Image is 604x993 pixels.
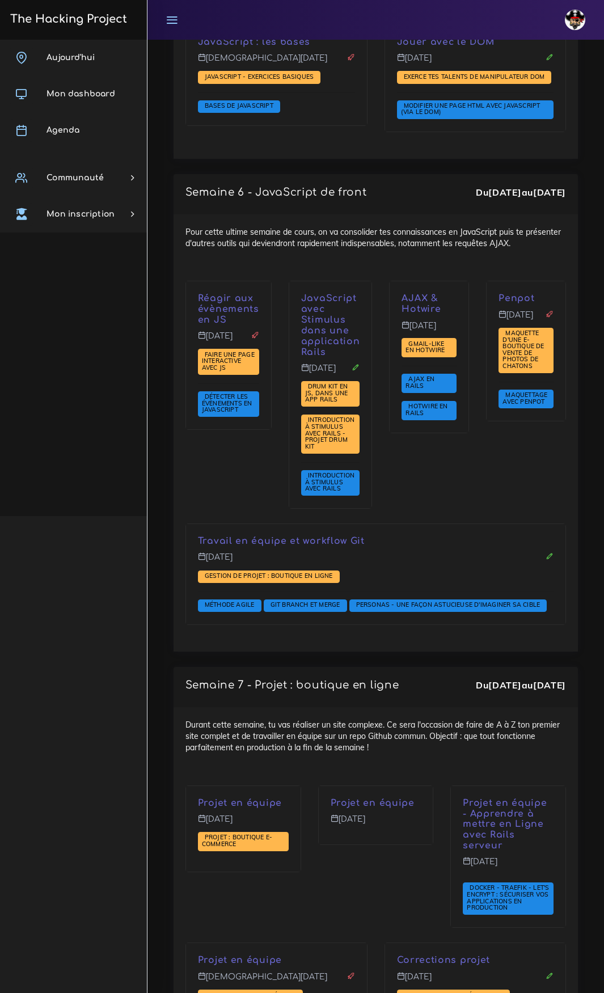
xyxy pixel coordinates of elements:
[305,382,348,403] span: Drum kit en JS, dans une app Rails
[533,187,566,198] strong: [DATE]
[202,350,255,371] span: Faire une page interactive avec JS
[476,186,566,199] div: Du au
[198,798,289,809] p: Projet en équipe
[198,37,355,48] p: JavaScript : les bases
[502,329,544,370] span: Maquette d'une e-boutique de vente de photos de chatons
[402,293,457,315] p: AJAX & Hotwire
[185,186,367,198] p: Semaine 6 - JavaScript de front
[397,37,554,48] p: Jouer avec le DOM
[47,210,115,218] span: Mon inscription
[198,955,355,966] p: Projet en équipe
[502,391,547,405] span: Maquettage avec Penpot
[202,572,336,580] span: Gestion de projet : boutique en ligne
[202,392,252,413] span: Détecter les évènements en JavaScript
[268,601,343,609] span: Git branch et merge
[560,3,594,36] a: avatar
[198,536,554,547] p: Travail en équipe et workflow Git
[185,679,399,691] p: Semaine 7 - Projet : boutique en ligne
[47,90,115,98] span: Mon dashboard
[331,814,421,833] p: [DATE]
[305,471,355,492] span: Introduction à Stimulus avec Rails
[397,955,554,966] p: Corrections projet
[402,321,457,339] p: [DATE]
[47,126,79,134] span: Agenda
[301,293,360,357] p: JavaScript avec Stimulus dans une application Rails
[533,679,566,691] strong: [DATE]
[331,798,421,809] p: Projet en équipe
[198,972,355,990] p: [DEMOGRAPHIC_DATA][DATE]
[47,174,104,182] span: Communauté
[463,857,554,875] p: [DATE]
[499,310,554,328] p: [DATE]
[488,679,521,691] strong: [DATE]
[467,884,549,911] span: Docker - Traefik - Let's Encrypt : sécuriser vos applications en production
[202,73,317,81] span: JavaScript - Exercices basiques
[198,53,355,71] p: [DEMOGRAPHIC_DATA][DATE]
[353,601,543,609] span: Personas - une façon astucieuse d'imaginer sa cible
[397,972,554,990] p: [DATE]
[476,679,566,692] div: Du au
[406,340,447,354] span: Gmail-like en Hotwire
[401,73,548,81] span: Exerce tes talents de manipulateur DOM
[47,53,95,62] span: Aujourd'hui
[463,798,554,851] p: Projet en équipe - Apprendre à mettre en Ligne avec Rails serveur
[565,10,585,30] img: avatar
[7,13,127,26] h3: The Hacking Project
[406,402,447,417] span: Hotwire en Rails
[202,102,276,109] span: Bases de JavaScript
[406,375,434,390] span: AJAX en Rails
[198,552,554,571] p: [DATE]
[174,214,578,652] div: Pour cette ultime semaine de cours, on va consolider tes connaissances en JavaScript puis te prés...
[202,601,257,609] span: Méthode Agile
[198,293,259,325] p: Réagir aux évènements en JS
[305,416,355,450] span: Introduction à Stimulus avec Rails - Projet Drum Kit
[488,187,521,198] strong: [DATE]
[397,53,554,71] p: [DATE]
[198,331,259,349] p: [DATE]
[401,102,540,116] span: Modifier une page HTML avec JavaScript (via le DOM)
[301,364,360,382] p: [DATE]
[202,833,272,848] span: Projet : boutique e-commerce
[499,293,554,304] p: Penpot
[198,814,289,833] p: [DATE]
